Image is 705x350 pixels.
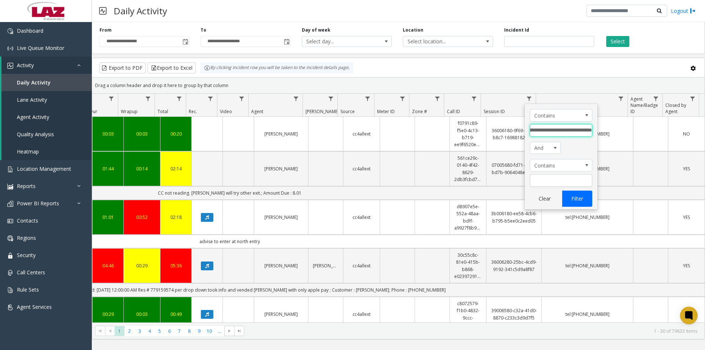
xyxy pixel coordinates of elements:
a: [PERSON_NAME] [258,165,304,172]
span: Page 3 [135,326,145,336]
span: Session ID Filter Operators [530,159,592,172]
span: Contains [530,159,579,171]
img: 'icon' [7,218,13,224]
span: YES [683,263,690,269]
a: Parker Filter Menu [326,94,336,104]
span: Session ID Filter Operators [530,109,592,122]
span: Daily Activity [17,79,51,86]
a: 00:52 [128,214,156,221]
a: [PERSON_NAME] [258,214,304,221]
span: Location Management [17,165,71,172]
a: Wrapup Filter Menu [143,94,153,104]
div: 05:36 [165,262,187,269]
img: pageIcon [99,2,106,20]
span: Rec. [189,108,197,115]
span: Page 8 [184,326,194,336]
a: Video Filter Menu [237,94,247,104]
span: Reports [17,183,36,190]
img: 'icon' [7,201,13,207]
button: Export to PDF [100,62,146,73]
a: Meter ID Filter Menu [398,94,408,104]
button: Filter [562,191,592,207]
span: Heatmap [17,148,39,155]
span: Go to the last page [236,328,242,334]
a: Source Filter Menu [363,94,373,104]
div: 02:14 [165,165,187,172]
span: Lane Activity [17,96,47,103]
a: NO [673,130,700,137]
a: Call ID Filter Menu [469,94,479,104]
div: 00:03 [97,130,119,137]
span: Agent Activity [17,113,49,120]
img: 'icon' [7,184,13,190]
a: YES [673,262,700,269]
img: 'icon' [7,235,13,241]
span: Security [17,252,36,259]
a: 01:44 [97,165,119,172]
span: Wrapup [121,108,138,115]
span: Page 9 [194,326,204,336]
a: cc4allext [348,165,375,172]
span: Page 5 [155,326,164,336]
img: 'icon' [7,28,13,34]
a: YES [673,311,700,318]
span: Total [158,108,168,115]
span: Contacts [17,217,38,224]
div: Drag a column header and drop it here to group by that column [92,79,705,92]
button: Clear [530,191,560,207]
a: 00:03 [128,311,156,318]
kendo-pager-info: 1 - 30 of 79633 items [249,328,697,334]
a: [PERSON_NAME] [258,262,304,269]
label: To [200,27,206,33]
a: Zone # Filter Menu [433,94,442,104]
span: Live Queue Monitor [17,44,64,51]
a: 04:46 [97,262,119,269]
span: Activity [17,62,34,69]
a: 36006180-9f69-4d9a-b8c7-1698818275cd [491,127,537,141]
a: 3b006180-ee58-4cb6-b795-b5ee0c2eed05 [491,210,537,224]
span: Call ID [447,108,460,115]
a: Heatmap [1,143,92,160]
a: cc4allext [348,262,375,269]
span: [PERSON_NAME] [305,108,339,115]
span: Rule Sets [17,286,39,293]
span: YES [683,214,690,220]
a: Lane Activity [1,91,92,108]
span: Select location... [403,36,475,47]
a: Quality Analysis [1,126,92,143]
a: 00:20 [165,130,187,137]
img: 'icon' [7,166,13,172]
img: 'icon' [7,270,13,276]
img: 'icon' [7,46,13,51]
span: Dur [90,108,97,115]
span: Go to the next page [224,326,234,336]
span: Select day... [302,36,374,47]
img: 'icon' [7,287,13,293]
div: 00:29 [128,262,156,269]
a: Dur Filter Menu [106,94,116,104]
div: 00:03 [128,130,156,137]
div: 02:18 [165,214,187,221]
a: f0791c89-f5e0-4c13-b719-ee9f6520e36d [454,120,482,148]
img: 'icon' [7,253,13,259]
a: Daily Activity [1,74,92,91]
button: Export to Excel [148,62,196,73]
div: 00:14 [128,165,156,172]
span: Session ID [484,108,505,115]
a: Rec. Filter Menu [206,94,216,104]
span: Dashboard [17,27,43,34]
a: 00:29 [97,311,119,318]
div: 00:49 [165,311,187,318]
a: d8907e5e-552a-48aa-bdff-a9927f8b94d5 [454,203,482,231]
span: Quality Analysis [17,131,54,138]
span: Go to the last page [234,326,244,336]
div: By clicking Incident row you will be taken to the incident details page. [200,62,353,73]
span: Page 7 [174,326,184,336]
span: YES [683,166,690,172]
a: ANI Filter Menu [616,94,626,104]
span: Session ID Filter Logic [530,142,561,154]
span: Toggle popup [181,36,189,47]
